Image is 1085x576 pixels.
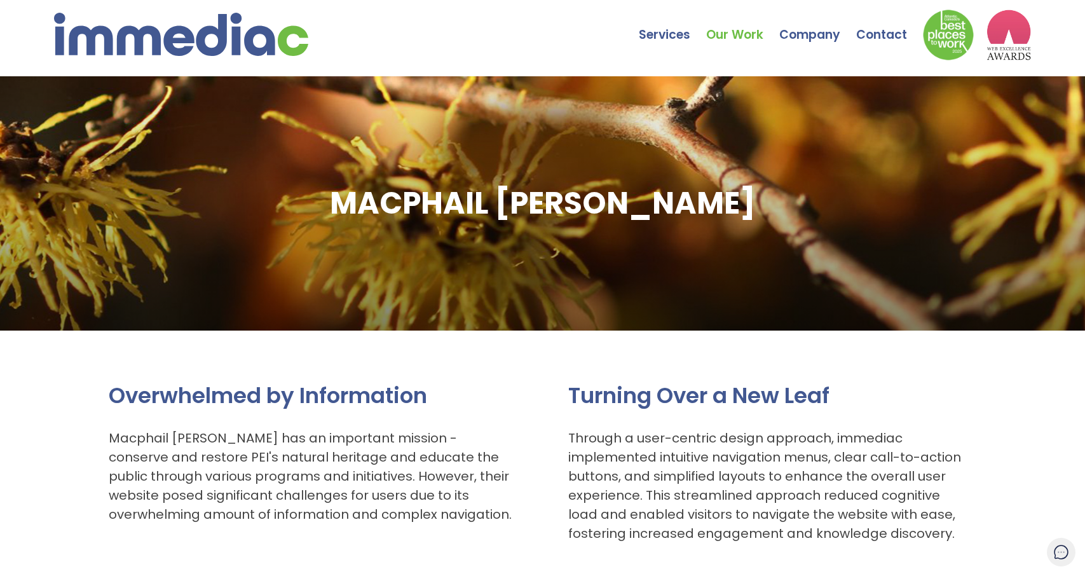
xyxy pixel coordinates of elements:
[856,3,923,48] a: Contact
[109,429,512,523] span: Macphail [PERSON_NAME] has an important mission - conserve and restore PEI's natural heritage and...
[568,429,967,543] p: Through a user-centric design approach, immediac implemented intuitive navigation menus, clear ca...
[568,381,967,409] h2: Turning Over a New Leaf
[706,3,779,48] a: Our Work
[779,3,856,48] a: Company
[923,10,974,60] img: Down
[54,13,308,56] img: immediac
[330,184,756,223] h1: MACPHAIL [PERSON_NAME]
[109,381,517,409] h2: Overwhelmed by Information
[639,3,706,48] a: Services
[986,10,1031,60] img: logo2_wea_nobg.webp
